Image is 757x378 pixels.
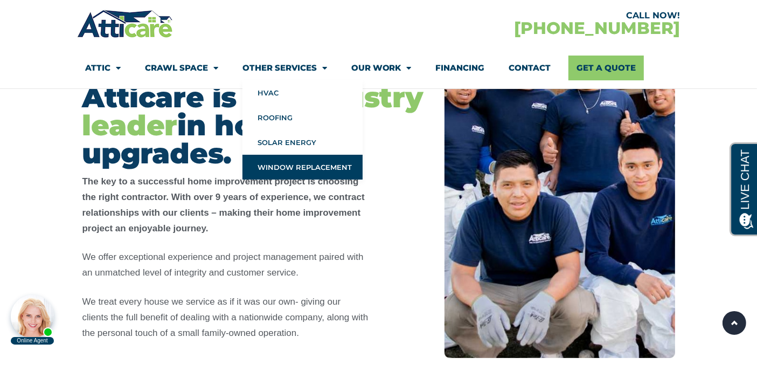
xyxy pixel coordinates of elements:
[351,56,412,80] a: Our Work
[242,80,363,105] a: HVAC
[85,56,672,80] nav: Menu
[82,80,423,142] span: industry leader
[242,56,327,80] a: Other Services
[85,56,121,80] a: Attic
[5,265,178,346] iframe: Chat Invitation
[82,176,365,233] strong: The key to a successful home improvement project is choosing the right contractor. With over 9 ye...
[436,56,485,80] a: Financing
[242,155,363,180] a: Window Replacement
[509,56,551,80] a: Contact
[82,84,423,168] h2: Atticare is the in home upgrades.
[379,11,680,20] div: CALL NOW!
[82,250,369,281] p: We offer exceptional experience and project management paired with an unmatched level of integrit...
[145,56,218,80] a: Crawl Space
[242,130,363,155] a: Solar Energy
[26,9,87,22] span: Opens a chat window
[82,294,369,341] p: We treat every house we service as if it was our own- giving our clients the full benefit of deal...
[242,80,363,180] ul: Other Services
[568,56,644,80] a: Get A Quote
[242,105,363,130] a: Roofing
